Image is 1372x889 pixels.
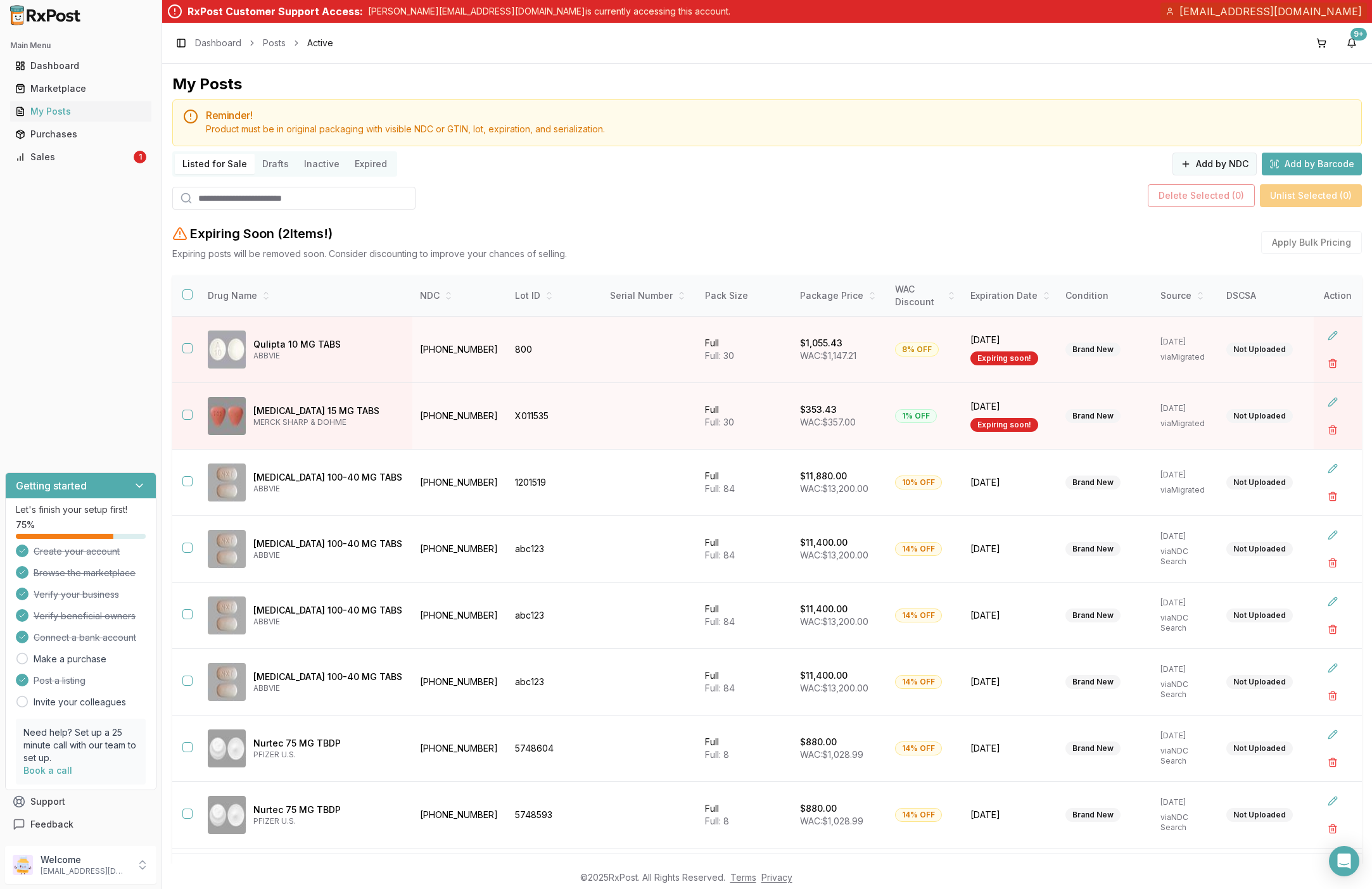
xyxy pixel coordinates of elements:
button: Edit [1321,723,1344,746]
button: Delete [1321,419,1344,441]
div: 14% OFF [895,808,942,822]
td: [PHONE_NUMBER] [412,383,507,450]
a: Dashboard [195,37,241,49]
nav: breadcrumb [195,37,333,49]
div: Not Uploaded [1226,675,1293,689]
span: WAC: $1,028.99 [800,749,863,760]
span: Post a listing [34,674,86,687]
p: via Migrated [1160,485,1211,495]
td: Full [697,716,792,782]
div: Brand New [1065,343,1121,356]
td: [PHONE_NUMBER] [412,450,507,516]
button: Edit [1321,590,1344,613]
span: Connect a bank account [34,631,136,644]
button: Listed for Sale [175,154,255,174]
a: Invite your colleagues [34,696,126,709]
button: Edit [1321,391,1344,413]
div: Brand New [1065,409,1121,423]
a: Book a call [23,765,72,776]
div: RxPost Customer Support Access: [187,4,363,19]
p: via NDC Search [1160,746,1211,766]
p: MERCK SHARP & DOHME [253,417,402,427]
img: Mavyret 100-40 MG TABS [208,663,246,701]
p: ABBVIE [253,550,402,560]
span: Feedback [30,818,73,831]
p: [DATE] [1160,470,1211,480]
p: Let's finish your setup first! [16,503,146,516]
p: via NDC Search [1160,613,1211,633]
td: Full [697,583,792,649]
img: Qulipta 10 MG TABS [208,331,246,369]
td: abc123 [507,649,602,716]
button: My Posts [5,101,156,122]
button: Support [5,790,156,813]
div: 1 [134,151,146,163]
div: 8% OFF [895,343,939,356]
h2: Main Menu [10,41,151,51]
a: Purchases [10,123,151,146]
button: Dashboard [5,56,156,76]
div: Expiration Date [970,289,1050,302]
span: Full: 8 [705,816,729,826]
p: via Migrated [1160,352,1211,362]
img: Mavyret 100-40 MG TABS [208,463,246,501]
span: Verify beneficial owners [34,610,136,622]
td: [PHONE_NUMBER] [412,516,507,583]
div: Not Uploaded [1226,476,1293,489]
button: Purchases [5,124,156,144]
button: Edit [1321,457,1344,480]
th: DSCSA [1219,275,1314,317]
div: Lot ID [515,289,595,302]
td: 5748604 [507,716,602,782]
td: X011535 [507,383,602,450]
span: Create your account [34,545,120,558]
button: Drafts [255,154,296,174]
a: Privacy [761,872,792,883]
div: Not Uploaded [1226,741,1293,755]
div: Brand New [1065,675,1121,689]
td: [PHONE_NUMBER] [412,716,507,782]
div: Brand New [1065,542,1121,556]
td: Full [697,317,792,383]
span: [DATE] [970,809,1050,821]
button: Delete [1321,751,1344,774]
p: [MEDICAL_DATA] 100-40 MG TABS [253,671,402,683]
div: 14% OFF [895,608,942,622]
div: Dashboard [15,60,146,72]
p: via NDC Search [1160,546,1211,567]
td: Full [697,450,792,516]
span: Active [307,37,333,49]
p: [MEDICAL_DATA] 100-40 MG TABS [253,604,402,617]
div: 14% OFF [895,741,942,755]
span: WAC: $357.00 [800,417,856,427]
span: Full: 84 [705,483,735,494]
td: Full [697,782,792,848]
p: ABBVIE [253,484,402,494]
span: Full: 84 [705,616,735,627]
div: NDC [420,289,500,302]
div: Brand New [1065,741,1121,755]
td: Full [697,383,792,450]
p: [DATE] [1160,337,1211,347]
td: Full [697,649,792,716]
td: 5748593 [507,782,602,848]
p: $353.43 [800,403,837,416]
div: Drug Name [208,289,402,302]
p: PFIZER U.S. [253,750,402,760]
span: [DATE] [970,334,1050,346]
span: WAC: $1,147.21 [800,350,856,361]
a: Sales1 [10,146,151,168]
button: Edit [1321,790,1344,812]
p: Expiring posts will be removed soon. Consider discounting to improve your chances of selling. [172,248,567,260]
span: Full: 84 [705,550,735,560]
p: Qulipta 10 MG TABS [253,338,402,351]
div: Source [1160,289,1211,302]
div: Package Price [800,289,880,302]
div: Not Uploaded [1226,542,1293,556]
p: via NDC Search [1160,812,1211,833]
p: $880.00 [800,736,837,748]
p: [DATE] [1160,531,1211,541]
span: [DATE] [970,676,1050,688]
p: $880.00 [800,802,837,815]
button: Delete [1321,684,1344,707]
